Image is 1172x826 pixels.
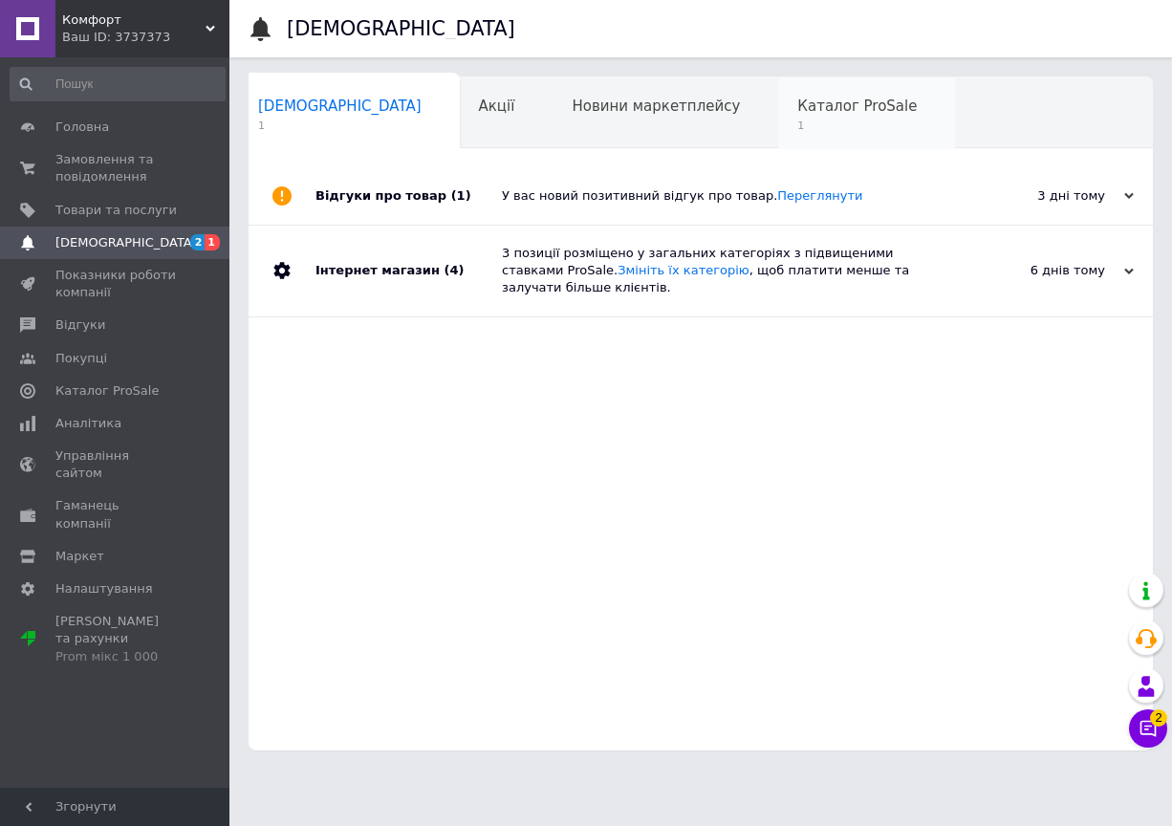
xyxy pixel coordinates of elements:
[1150,706,1167,723] span: 2
[55,119,109,136] span: Головна
[315,226,502,316] div: Інтернет магазин
[502,187,943,205] div: У вас новий позитивний відгук про товар.
[797,98,917,115] span: Каталог ProSale
[315,167,502,225] div: Відгуки про товар
[55,447,177,482] span: Управління сайтом
[55,580,153,598] span: Налаштування
[943,187,1134,205] div: 3 дні тому
[1129,709,1167,748] button: Чат з покупцем2
[943,262,1134,279] div: 6 днів тому
[572,98,740,115] span: Новини маркетплейсу
[479,98,515,115] span: Акції
[55,316,105,334] span: Відгуки
[444,263,464,277] span: (4)
[62,11,206,29] span: Комфорт
[618,263,749,277] a: Змініть їх категорію
[55,382,159,400] span: Каталог ProSale
[55,350,107,367] span: Покупці
[797,119,917,133] span: 1
[10,67,226,101] input: Пошук
[55,497,177,532] span: Гаманець компанії
[777,188,862,203] a: Переглянути
[451,188,471,203] span: (1)
[55,648,177,665] div: Prom мікс 1 000
[190,234,206,250] span: 2
[55,202,177,219] span: Товари та послуги
[287,17,515,40] h1: [DEMOGRAPHIC_DATA]
[55,267,177,301] span: Показники роботи компанії
[55,548,104,565] span: Маркет
[258,98,422,115] span: [DEMOGRAPHIC_DATA]
[55,613,177,665] span: [PERSON_NAME] та рахунки
[62,29,229,46] div: Ваш ID: 3737373
[55,151,177,185] span: Замовлення та повідомлення
[205,234,220,250] span: 1
[55,415,121,432] span: Аналітика
[502,245,943,297] div: 3 позиції розміщено у загальних категоріях з підвищеними ставками ProSale. , щоб платити менше та...
[55,234,197,251] span: [DEMOGRAPHIC_DATA]
[258,119,422,133] span: 1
